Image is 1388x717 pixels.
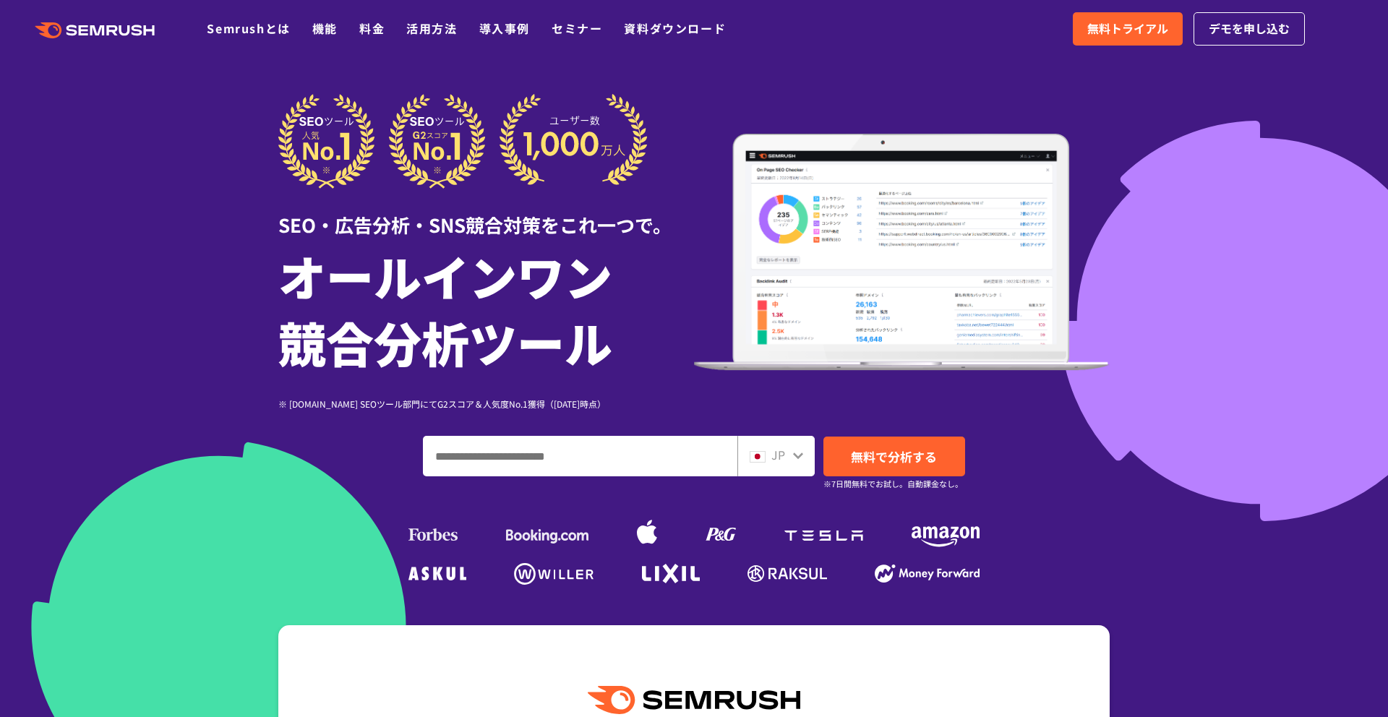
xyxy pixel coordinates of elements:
a: 資料ダウンロード [624,20,726,37]
div: ※ [DOMAIN_NAME] SEOツール部門にてG2スコア＆人気度No.1獲得（[DATE]時点） [278,397,694,411]
input: ドメイン、キーワードまたはURLを入力してください [424,437,737,476]
div: SEO・広告分析・SNS競合対策をこれ一つで。 [278,189,694,239]
span: JP [771,446,785,463]
span: デモを申し込む [1209,20,1290,38]
span: 無料で分析する [851,447,937,465]
a: 無料で分析する [823,437,965,476]
h1: オールインワン 競合分析ツール [278,242,694,375]
img: Semrush [588,686,800,714]
a: デモを申し込む [1194,12,1305,46]
a: 機能 [312,20,338,37]
span: 無料トライアル [1087,20,1168,38]
a: 活用方法 [406,20,457,37]
a: 無料トライアル [1073,12,1183,46]
a: セミナー [552,20,602,37]
a: Semrushとは [207,20,290,37]
a: 料金 [359,20,385,37]
small: ※7日間無料でお試し。自動課金なし。 [823,477,963,491]
a: 導入事例 [479,20,530,37]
